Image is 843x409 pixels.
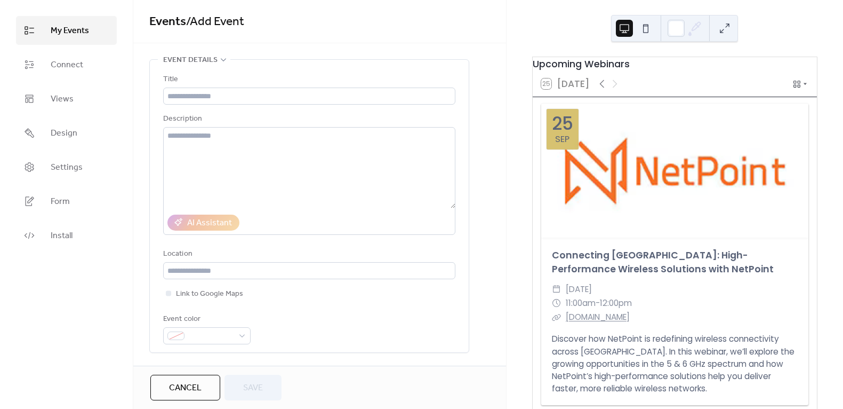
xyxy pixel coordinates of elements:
span: / Add Event [186,10,244,34]
span: [DATE] [566,282,592,296]
a: Connect [16,50,117,79]
span: Design [51,127,77,140]
span: Views [51,93,74,106]
span: - [596,296,600,310]
a: [DOMAIN_NAME] [566,311,630,323]
span: My Events [51,25,89,37]
a: Install [16,221,117,250]
span: Form [51,195,70,208]
span: Install [51,230,73,242]
span: Settings [51,161,83,174]
div: ​ [552,282,561,296]
div: ​ [552,310,561,324]
a: Settings [16,153,117,182]
div: Discover how NetPoint is redefining wireless connectivity across [GEOGRAPHIC_DATA]. In this webin... [541,333,808,395]
span: 12:00pm [600,296,632,310]
span: Event details [163,54,218,67]
div: Description [163,113,453,125]
a: Views [16,84,117,113]
div: Title [163,73,453,86]
a: Events [149,10,186,34]
span: 11:00am [566,296,596,310]
button: Cancel [150,375,220,400]
span: Link to Google Maps [176,288,243,301]
div: Upcoming Webinars [533,57,817,71]
div: Sep [555,135,569,144]
div: 25 [552,115,573,132]
span: Date and time [163,365,218,377]
a: My Events [16,16,117,45]
a: Connecting [GEOGRAPHIC_DATA]: High-Performance Wireless Solutions with NetPoint [552,249,774,276]
div: Location [163,248,453,261]
span: Connect [51,59,83,72]
a: Design [16,119,117,147]
a: Form [16,187,117,216]
div: Event color [163,313,248,326]
div: ​ [552,296,561,310]
span: Cancel [169,382,202,395]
